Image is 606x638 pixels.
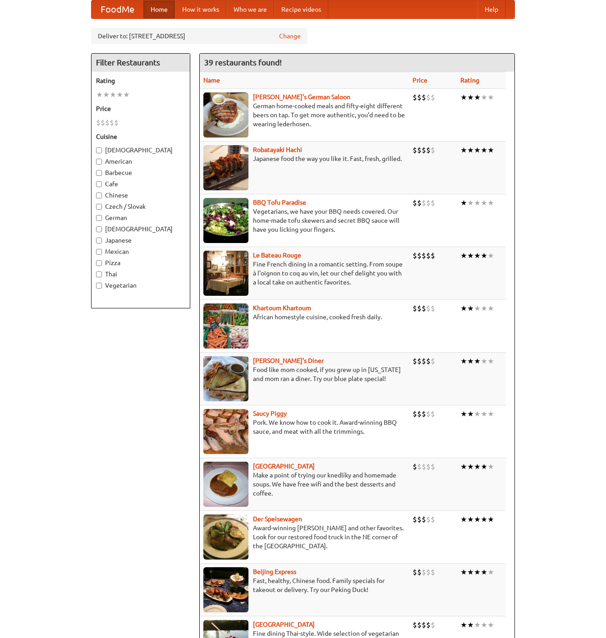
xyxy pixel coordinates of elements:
li: $ [431,567,435,577]
li: $ [417,92,422,102]
li: ★ [481,409,487,419]
input: Pizza [96,260,102,266]
a: How it works [175,0,226,18]
li: $ [413,514,417,524]
li: $ [417,409,422,419]
li: $ [417,198,422,208]
a: Home [143,0,175,18]
li: ★ [474,92,481,102]
li: $ [426,198,431,208]
ng-pluralize: 39 restaurants found! [204,58,282,67]
li: ★ [460,198,467,208]
input: Vegetarian [96,283,102,289]
li: ★ [467,92,474,102]
img: beijing.jpg [203,567,248,612]
li: $ [114,118,119,128]
li: $ [426,251,431,261]
input: Cafe [96,181,102,187]
label: [DEMOGRAPHIC_DATA] [96,146,185,155]
a: Name [203,77,220,84]
li: ★ [481,145,487,155]
img: speisewagen.jpg [203,514,248,560]
li: $ [431,620,435,630]
li: ★ [460,356,467,366]
input: Japanese [96,238,102,243]
a: Robatayaki Hachi [253,146,302,153]
li: $ [422,356,426,366]
li: $ [413,620,417,630]
li: $ [413,303,417,313]
li: ★ [96,90,103,100]
div: Deliver to: [STREET_ADDRESS] [91,28,308,44]
h5: Price [96,104,185,113]
li: ★ [474,356,481,366]
p: Pork. We know how to cook it. Award-winning BBQ sauce, and meat with all the trimmings. [203,418,405,436]
p: Award-winning [PERSON_NAME] and other favorites. Look for our restored food truck in the NE corne... [203,523,405,551]
input: American [96,159,102,165]
li: $ [426,356,431,366]
li: ★ [481,303,487,313]
a: [PERSON_NAME]'s Diner [253,357,324,364]
li: $ [413,92,417,102]
a: Price [413,77,427,84]
li: $ [417,567,422,577]
li: ★ [460,145,467,155]
li: ★ [474,251,481,261]
li: $ [422,514,426,524]
h5: Rating [96,76,185,85]
p: Vegetarians, we have your BBQ needs covered. Our home-made tofu skewers and secret BBQ sauce will... [203,207,405,234]
a: [PERSON_NAME]'s German Saloon [253,93,350,101]
a: Recipe videos [274,0,328,18]
li: ★ [487,303,494,313]
p: Japanese food the way you like it. Fast, fresh, grilled. [203,154,405,163]
li: $ [422,251,426,261]
li: ★ [467,620,474,630]
li: $ [426,92,431,102]
li: $ [422,620,426,630]
label: Czech / Slovak [96,202,185,211]
li: $ [422,409,426,419]
b: [GEOGRAPHIC_DATA] [253,621,315,628]
img: khartoum.jpg [203,303,248,349]
li: $ [413,356,417,366]
li: ★ [481,567,487,577]
img: tofuparadise.jpg [203,198,248,243]
li: $ [417,514,422,524]
a: Rating [460,77,479,84]
li: ★ [474,462,481,472]
label: Thai [96,270,185,279]
li: $ [426,514,431,524]
input: Thai [96,271,102,277]
li: $ [431,251,435,261]
li: ★ [116,90,123,100]
p: German home-cooked meals and fifty-eight different beers on tap. To get more authentic, you'd nee... [203,101,405,129]
li: ★ [487,514,494,524]
li: $ [110,118,114,128]
label: American [96,157,185,166]
li: $ [96,118,101,128]
li: ★ [460,620,467,630]
li: $ [417,462,422,472]
b: Der Speisewagen [253,515,302,523]
img: robatayaki.jpg [203,145,248,190]
a: Saucy Piggy [253,410,287,417]
li: $ [413,251,417,261]
li: $ [426,567,431,577]
li: $ [431,145,435,155]
li: ★ [487,620,494,630]
img: esthers.jpg [203,92,248,138]
li: ★ [110,90,116,100]
a: Beijing Express [253,568,296,575]
h4: Filter Restaurants [92,54,190,72]
li: $ [413,409,417,419]
li: ★ [467,409,474,419]
li: $ [422,567,426,577]
li: $ [431,514,435,524]
li: ★ [474,514,481,524]
li: $ [431,198,435,208]
a: Khartoum Khartoum [253,304,311,312]
input: Chinese [96,193,102,198]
